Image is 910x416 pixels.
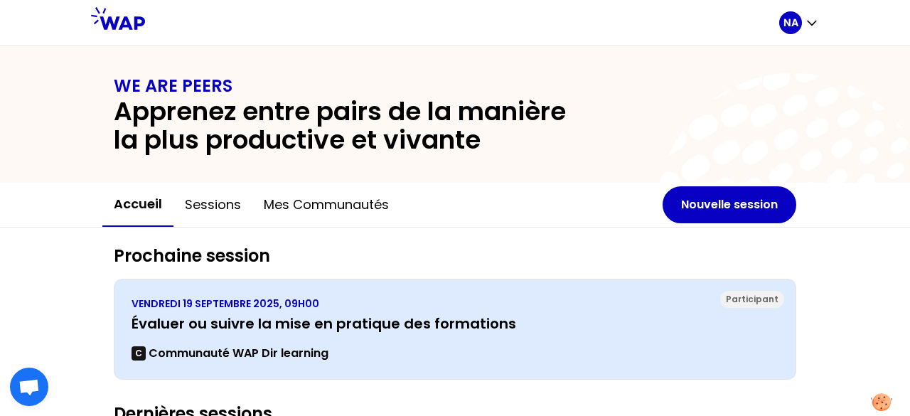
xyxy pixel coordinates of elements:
[114,75,796,97] h1: WE ARE PEERS
[102,183,173,227] button: Accueil
[132,297,778,362] a: VENDREDI 19 SEPTEMBRE 2025, 09H00Évaluer ou suivre la mise en pratique des formationsCCommunauté ...
[783,16,798,30] p: NA
[252,183,400,226] button: Mes communautés
[132,297,778,311] p: VENDREDI 19 SEPTEMBRE 2025, 09H00
[173,183,252,226] button: Sessions
[720,291,784,308] div: Participant
[149,345,328,362] p: Communauté WAP Dir learning
[114,97,591,154] h2: Apprenez entre pairs de la manière la plus productive et vivante
[114,245,796,267] h2: Prochaine session
[663,186,796,223] button: Nouvelle session
[779,11,819,34] button: NA
[132,314,778,334] h3: Évaluer ou suivre la mise en pratique des formations
[135,348,142,359] p: C
[10,368,48,406] div: Ouvrir le chat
